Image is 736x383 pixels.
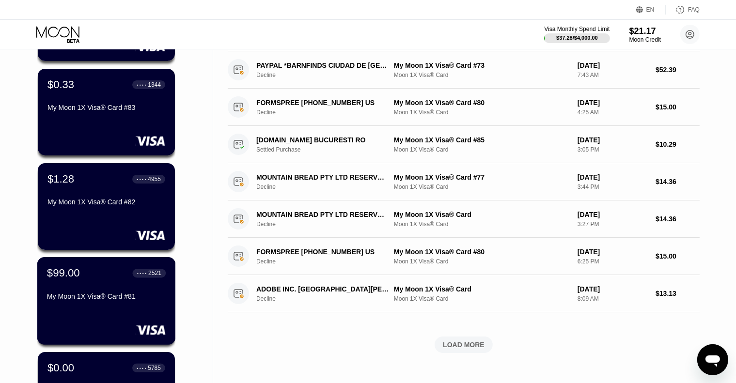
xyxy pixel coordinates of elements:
div: My Moon 1X Visa® Card #85 [394,136,570,144]
div: 8:09 AM [578,295,648,302]
div: ● ● ● ● [137,272,147,275]
div: $99.00● ● ● ●2521My Moon 1X Visa® Card #81 [38,258,175,344]
div: My Moon 1X Visa® Card #80 [394,99,570,107]
div: [DATE] [578,248,648,256]
div: Moon 1X Visa® Card [394,72,570,78]
div: $14.36 [656,215,700,223]
div: 4955 [148,176,161,183]
div: Moon 1X Visa® Card [394,184,570,190]
div: [DATE] [578,136,648,144]
div: $13.13 [656,290,700,297]
div: MOUNTAIN BREAD PTY LTD RESERVOIR AUDeclineMy Moon 1X Visa® CardMoon 1X Visa® Card[DATE]3:27 PM$14.36 [228,200,700,238]
div: Decline [256,72,399,78]
div: My Moon 1X Visa® Card [394,211,570,218]
div: Moon 1X Visa® Card [394,295,570,302]
div: Visa Monthly Spend Limit$37.28/$4,000.00 [544,26,610,43]
div: 6:25 PM [578,258,648,265]
div: Moon 1X Visa® Card [394,258,570,265]
div: Moon 1X Visa® Card [394,109,570,116]
div: EN [646,6,655,13]
div: Moon Credit [629,36,661,43]
div: Decline [256,221,399,228]
div: $10.29 [656,140,700,148]
div: [DOMAIN_NAME] BUCURESTI RO [256,136,389,144]
div: FORMSPREE [PHONE_NUMBER] USDeclineMy Moon 1X Visa® Card #80Moon 1X Visa® Card[DATE]4:25 AM$15.00 [228,89,700,126]
div: Decline [256,258,399,265]
div: $0.33● ● ● ●1344My Moon 1X Visa® Card #83 [38,69,175,155]
div: FORMSPREE [PHONE_NUMBER] US [256,248,389,256]
div: MOUNTAIN BREAD PTY LTD RESERVOIR AU [256,173,389,181]
div: $99.00 [47,267,80,279]
div: Decline [256,109,399,116]
div: $14.36 [656,178,700,185]
div: 3:27 PM [578,221,648,228]
div: $1.28● ● ● ●4955My Moon 1X Visa® Card #82 [38,163,175,250]
div: My Moon 1X Visa® Card [394,285,570,293]
div: [DOMAIN_NAME] BUCURESTI ROSettled PurchaseMy Moon 1X Visa® Card #85Moon 1X Visa® Card[DATE]3:05 P... [228,126,700,163]
div: $0.33 [47,78,74,91]
div: 4:25 AM [578,109,648,116]
div: Visa Monthly Spend Limit [544,26,610,32]
div: MOUNTAIN BREAD PTY LTD RESERVOIR AUDeclineMy Moon 1X Visa® Card #77Moon 1X Visa® Card[DATE]3:44 P... [228,163,700,200]
div: My Moon 1X Visa® Card #73 [394,61,570,69]
div: FAQ [688,6,700,13]
div: ● ● ● ● [137,178,146,181]
div: 5785 [148,365,161,371]
div: Decline [256,295,399,302]
div: FORMSPREE [PHONE_NUMBER] US [256,99,389,107]
div: ADOBE INC. [GEOGRAPHIC_DATA][PERSON_NAME] [GEOGRAPHIC_DATA] [256,285,389,293]
div: [DATE] [578,99,648,107]
div: My Moon 1X Visa® Card #77 [394,173,570,181]
div: [DATE] [578,285,648,293]
iframe: Button to launch messaging window [697,344,728,375]
div: 2521 [148,270,161,276]
div: [DATE] [578,211,648,218]
div: [DATE] [578,173,648,181]
div: FAQ [666,5,700,15]
div: Moon 1X Visa® Card [394,146,570,153]
div: 7:43 AM [578,72,648,78]
div: ● ● ● ● [137,367,146,369]
div: $21.17 [629,26,661,36]
div: EN [636,5,666,15]
div: $21.17Moon Credit [629,26,661,43]
div: Decline [256,184,399,190]
div: $1.28 [47,173,74,185]
div: PAYPAL *BARNFINDS CIUDAD DE [GEOGRAPHIC_DATA]DeclineMy Moon 1X Visa® Card #73Moon 1X Visa® Card[D... [228,51,700,89]
div: Settled Purchase [256,146,399,153]
div: LOAD MORE [443,340,485,349]
div: PAYPAL *BARNFINDS CIUDAD DE [GEOGRAPHIC_DATA] [256,61,389,69]
div: My Moon 1X Visa® Card #80 [394,248,570,256]
div: $15.00 [656,103,700,111]
div: MOUNTAIN BREAD PTY LTD RESERVOIR AU [256,211,389,218]
div: Moon 1X Visa® Card [394,221,570,228]
div: FORMSPREE [PHONE_NUMBER] USDeclineMy Moon 1X Visa® Card #80Moon 1X Visa® Card[DATE]6:25 PM$15.00 [228,238,700,275]
div: 1344 [148,81,161,88]
div: $37.28 / $4,000.00 [556,35,598,41]
div: $0.00 [47,362,74,374]
div: 3:44 PM [578,184,648,190]
div: ADOBE INC. [GEOGRAPHIC_DATA][PERSON_NAME] [GEOGRAPHIC_DATA]DeclineMy Moon 1X Visa® CardMoon 1X Vi... [228,275,700,312]
div: ● ● ● ● [137,83,146,86]
div: [DATE] [578,61,648,69]
div: LOAD MORE [228,337,700,353]
div: My Moon 1X Visa® Card #82 [47,198,165,206]
div: My Moon 1X Visa® Card #83 [47,104,165,111]
div: $52.39 [656,66,700,74]
div: 3:05 PM [578,146,648,153]
div: $15.00 [656,252,700,260]
div: My Moon 1X Visa® Card #81 [47,292,166,300]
